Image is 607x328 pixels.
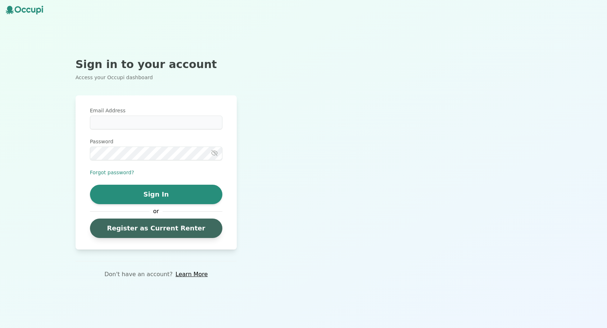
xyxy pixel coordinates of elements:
[90,169,134,176] button: Forgot password?
[104,270,173,279] p: Don't have an account?
[90,107,222,114] label: Email Address
[176,270,208,279] a: Learn More
[76,58,237,71] h2: Sign in to your account
[90,185,222,204] button: Sign In
[90,138,222,145] label: Password
[150,207,163,216] span: or
[90,219,222,238] a: Register as Current Renter
[76,74,237,81] p: Access your Occupi dashboard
